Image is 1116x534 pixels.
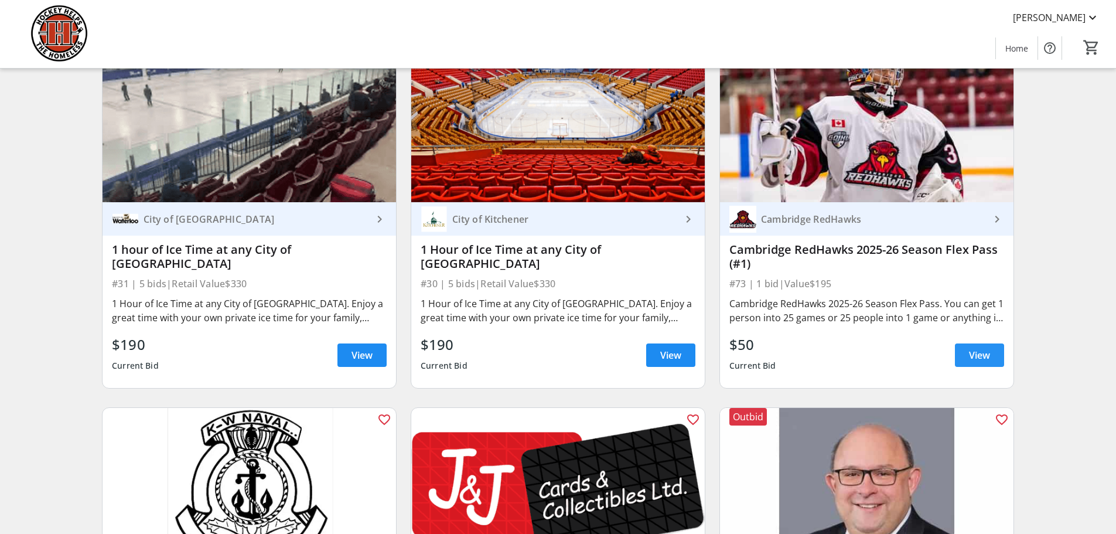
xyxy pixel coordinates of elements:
[448,213,681,225] div: City of Kitchener
[373,212,387,226] mat-icon: keyboard_arrow_right
[7,5,111,63] img: Hockey Helps the Homeless's Logo
[969,348,990,362] span: View
[411,38,705,203] img: 1 Hour of Ice Time at any City of Kitchener Arena
[990,212,1004,226] mat-icon: keyboard_arrow_right
[729,355,776,376] div: Current Bid
[756,213,990,225] div: Cambridge RedHawks
[411,202,705,236] a: City of KitchenerCity of Kitchener
[421,275,695,292] div: #30 | 5 bids | Retail Value $330
[729,334,776,355] div: $50
[660,348,681,362] span: View
[720,38,1013,203] img: Cambridge RedHawks 2025-26 Season Flex Pass (#1)
[112,243,387,271] div: 1 hour of Ice Time at any City of [GEOGRAPHIC_DATA]
[377,413,391,427] mat-icon: favorite_outline
[729,206,756,233] img: Cambridge RedHawks
[955,343,1004,367] a: View
[112,297,387,325] div: 1 Hour of Ice Time at any City of [GEOGRAPHIC_DATA]. Enjoy a great time with your own private ice...
[421,334,467,355] div: $190
[103,38,396,203] img: 1 hour of Ice Time at any City of Waterloo Arena
[646,343,695,367] a: View
[337,343,387,367] a: View
[729,243,1004,271] div: Cambridge RedHawks 2025-26 Season Flex Pass (#1)
[112,206,139,233] img: City of Waterloo
[421,206,448,233] img: City of Kitchener
[421,355,467,376] div: Current Bid
[421,297,695,325] div: 1 Hour of Ice Time at any City of [GEOGRAPHIC_DATA]. Enjoy a great time with your own private ice...
[112,334,159,355] div: $190
[720,202,1013,236] a: Cambridge RedHawksCambridge RedHawks
[139,213,373,225] div: City of [GEOGRAPHIC_DATA]
[103,202,396,236] a: City of WaterlooCity of [GEOGRAPHIC_DATA]
[686,413,700,427] mat-icon: favorite_outline
[995,413,1009,427] mat-icon: favorite_outline
[1005,42,1028,55] span: Home
[681,212,695,226] mat-icon: keyboard_arrow_right
[351,348,373,362] span: View
[1013,11,1086,25] span: [PERSON_NAME]
[112,275,387,292] div: #31 | 5 bids | Retail Value $330
[112,355,159,376] div: Current Bid
[729,275,1004,292] div: #73 | 1 bid | Value $195
[996,38,1037,59] a: Home
[1004,8,1109,27] button: [PERSON_NAME]
[729,408,767,426] div: Outbid
[1081,37,1102,58] button: Cart
[729,297,1004,325] div: Cambridge RedHawks 2025-26 Season Flex Pass. You can get 1 person into 25 games or 25 people into...
[1038,36,1062,60] button: Help
[421,243,695,271] div: 1 Hour of Ice Time at any City of [GEOGRAPHIC_DATA]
